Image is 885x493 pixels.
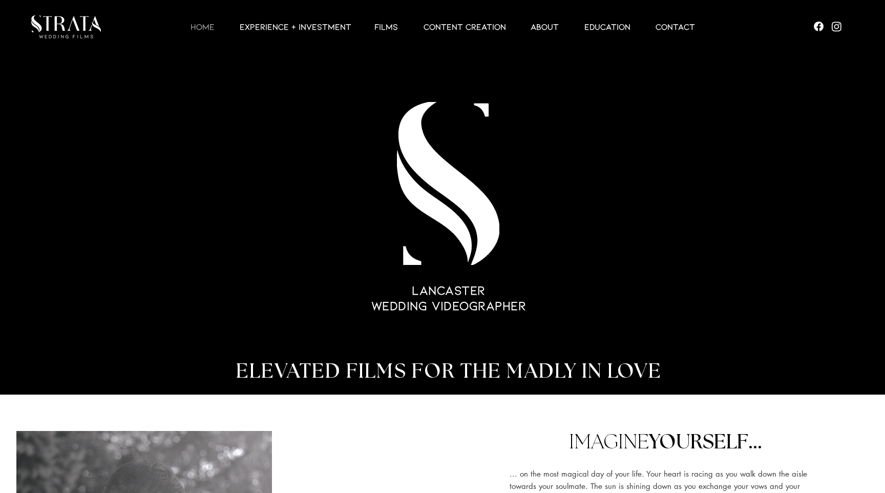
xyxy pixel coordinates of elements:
[97,20,788,33] nav: Site
[579,20,636,33] p: EDUCATION
[569,432,649,454] span: IMAGINE
[525,20,564,33] p: ABOUT
[235,20,356,33] p: EXPERIENCE + INVESTMENT
[362,20,411,33] a: Films
[572,20,643,33] a: EDUCATION
[518,20,572,33] a: ABOUT
[371,282,526,313] span: LANCASTER WEDDING VIDEOGRAPHER
[812,20,843,33] ul: Social Bar
[411,20,518,33] a: CONTENT CREATION
[643,20,707,33] a: Contact
[227,20,362,33] a: EXPERIENCE + INVESTMENT
[649,432,762,453] span: YOURSELF...
[236,361,662,382] span: ELEVATED FILMS FOR THE MADLY IN LOVE
[369,20,403,33] p: Films
[185,20,220,33] p: HOME
[397,102,499,265] img: LUX S TEST_edited.png
[418,20,511,33] p: CONTENT CREATION
[650,20,700,33] p: Contact
[31,15,101,38] img: LUX STRATA TEST_edited.png
[178,20,227,33] a: HOME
